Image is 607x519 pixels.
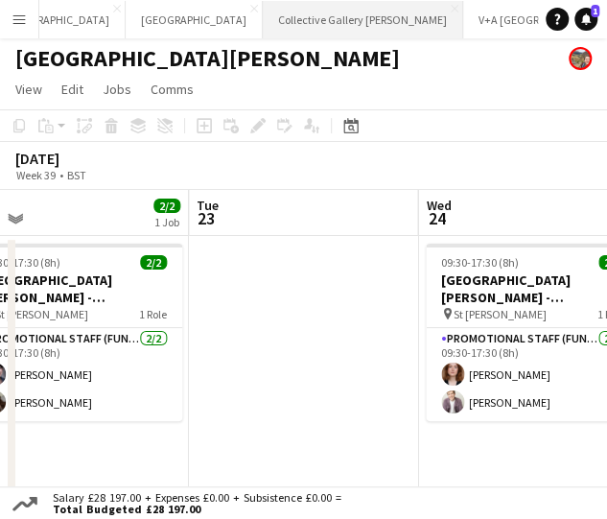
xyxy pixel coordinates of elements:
span: Week 39 [12,168,59,182]
h1: [GEOGRAPHIC_DATA][PERSON_NAME] [15,44,400,73]
span: Wed [426,197,451,214]
a: Edit [54,77,91,102]
a: 1 [574,8,597,31]
span: Jobs [103,81,131,98]
button: [GEOGRAPHIC_DATA] [126,1,263,38]
span: 1 [591,5,599,17]
span: View [15,81,42,98]
span: 24 [423,207,451,229]
span: 2/2 [140,255,167,270]
a: Jobs [95,77,139,102]
span: Tue [197,197,219,214]
span: Edit [61,81,83,98]
a: View [8,77,50,102]
div: 1 Job [154,215,179,229]
app-user-avatar: Alyce Paton [569,47,592,70]
span: 2/2 [153,199,180,213]
span: 23 [194,207,219,229]
span: St [PERSON_NAME] [454,307,547,321]
span: 1 Role [139,307,167,321]
span: Total Budgeted £28 197.00 [53,504,341,515]
div: Salary £28 197.00 + Expenses £0.00 + Subsistence £0.00 = [41,492,345,515]
span: 09:30-17:30 (8h) [441,255,519,270]
div: [DATE] [15,149,130,168]
span: Comms [151,81,194,98]
a: Comms [143,77,201,102]
button: Collective Gallery [PERSON_NAME] [263,1,463,38]
div: BST [67,168,86,182]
